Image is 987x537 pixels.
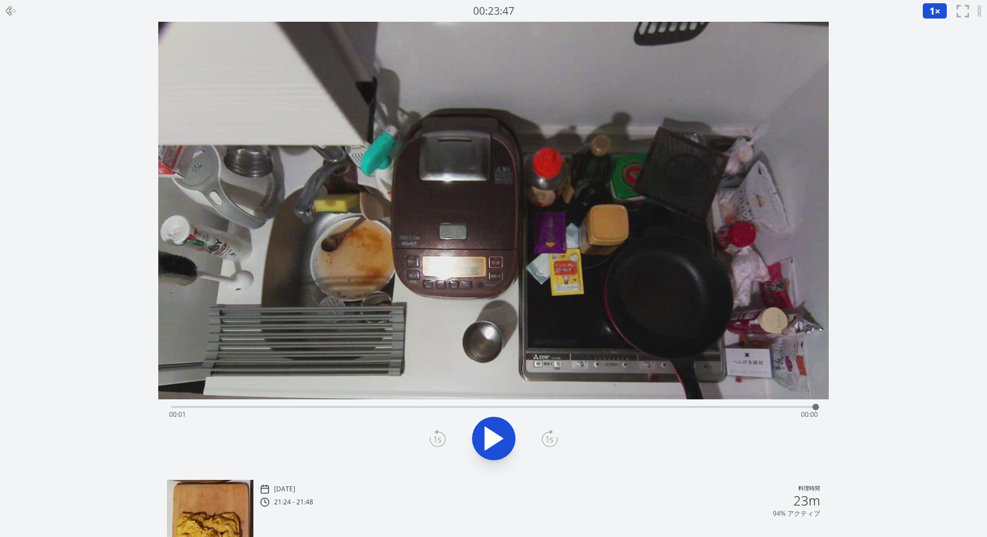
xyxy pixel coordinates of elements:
[473,3,514,19] a: 00:23:47
[929,4,935,17] span: 1
[274,485,295,493] p: [DATE]
[801,410,818,419] span: 00:00
[773,509,820,518] p: 94% アクティブ
[793,494,820,507] h2: 23m
[798,484,820,494] p: 料理時間
[169,410,186,419] span: 00:01
[274,498,313,507] p: 21:24 - 21:48
[922,3,947,19] button: 1×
